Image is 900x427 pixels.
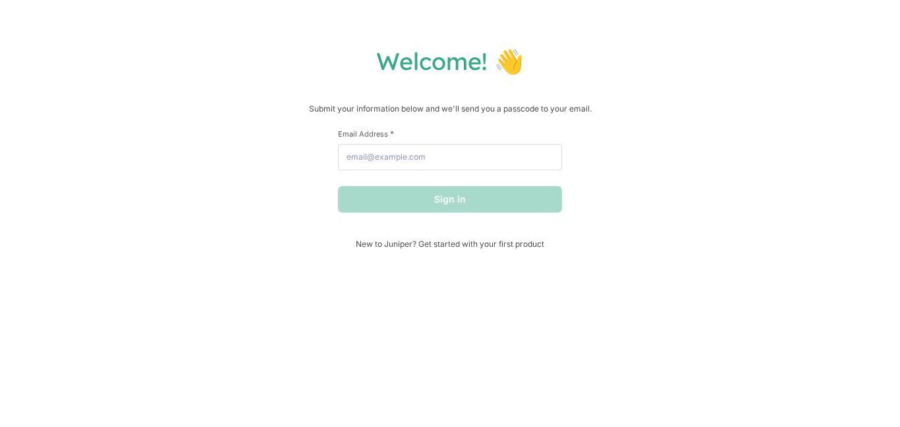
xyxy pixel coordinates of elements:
[338,129,562,139] label: Email Address
[338,239,562,249] span: New to Juniper? Get started with your first product
[13,46,887,76] h1: Welcome! 👋
[13,102,887,115] p: Submit your information below and we'll send you a passcode to your email.
[390,129,394,139] span: This field is required.
[338,144,562,170] input: email@example.com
